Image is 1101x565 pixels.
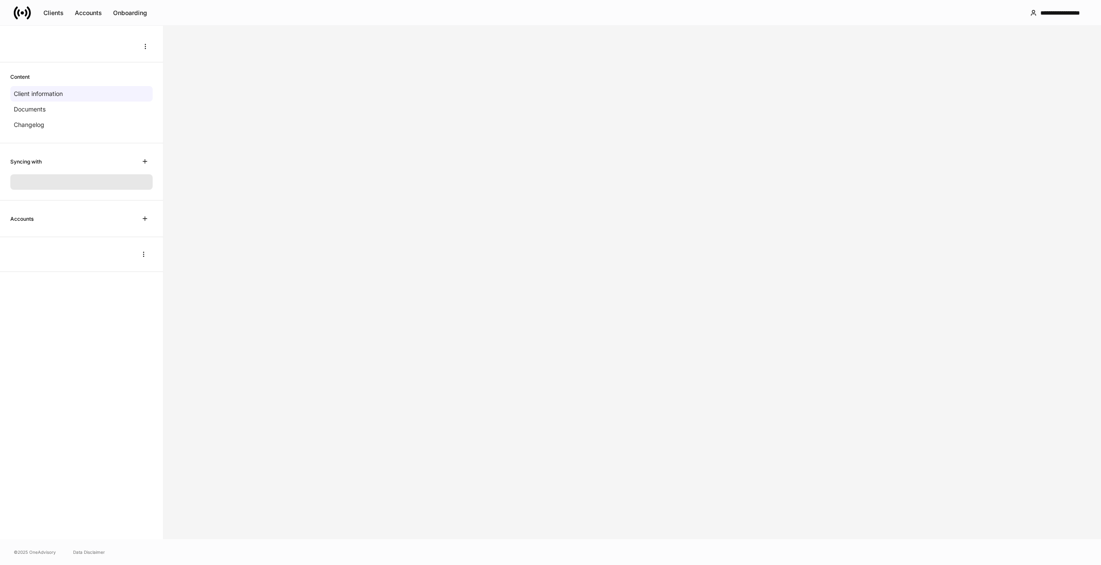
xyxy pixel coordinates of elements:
div: Clients [43,10,64,16]
a: Changelog [10,117,153,133]
p: Changelog [14,120,44,129]
a: Client information [10,86,153,102]
button: Accounts [69,6,108,20]
h6: Accounts [10,215,34,223]
a: Data Disclaimer [73,549,105,556]
div: Accounts [75,10,102,16]
p: Client information [14,90,63,98]
div: Onboarding [113,10,147,16]
h6: Content [10,73,30,81]
h6: Syncing with [10,157,42,166]
p: Documents [14,105,46,114]
span: © 2025 OneAdvisory [14,549,56,556]
button: Onboarding [108,6,153,20]
button: Clients [38,6,69,20]
a: Documents [10,102,153,117]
